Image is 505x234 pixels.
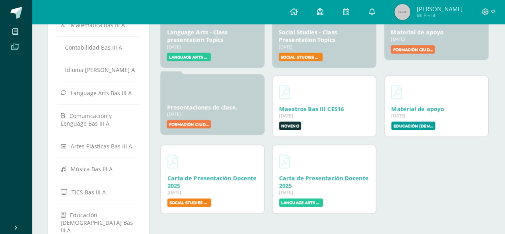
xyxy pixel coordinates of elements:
div: Descargar Carta de Presentación Docente 2025.pdf [167,174,257,189]
span: Música Bas III A [71,165,113,173]
a: Idioma [PERSON_NAME] A [61,63,136,77]
a: Artes Plásticas Bas III A [61,139,136,153]
a: Descargar Carta de Presentación Docente 2025.pdf [167,152,178,171]
span: TICS Bas III A [71,188,106,196]
a: Language Arts - Class presentation Topics [167,28,228,44]
div: [DATE] [391,112,481,118]
label: Formación Ciudadana Bas III A [391,45,435,54]
span: Artes Plásticas Bas III A [71,142,132,150]
div: [DATE] [279,112,369,118]
div: Descargar Material de apoyo.pdf [391,105,481,112]
div: Descargar Carta de Presentación Docente 2025.pdf [279,174,369,189]
div: Social Studies - Class Presentation Topics [279,28,370,44]
span: Mi Perfil [416,12,462,19]
a: Presentaciones de clase. [167,103,237,111]
label: Educación Cristiana Bas III A [391,122,435,130]
label: Formación Ciudadana Bas III A [167,120,211,128]
div: [DATE] [391,36,482,42]
span: Comunicación y Lenguage Bas III A [61,112,112,127]
label: Language Arts Bas III A [167,53,211,61]
span: Idioma [PERSON_NAME] A [65,66,135,74]
span: Language Arts Bas III A [71,89,132,96]
a: Música Bas III A [61,162,136,176]
label: Language Arts Bas III A [279,198,323,207]
a: Language Arts Bas III A [61,86,136,100]
span: Educación [DEMOGRAPHIC_DATA] Bas III A [61,211,133,234]
div: [DATE] [279,44,370,50]
a: Comunicación y Lenguage Bas III A [61,108,136,130]
a: Descargar Maestros Bas III CES16.pdf [279,82,289,102]
a: Contabilidad Bas III A [61,40,136,54]
div: Language Arts - Class presentation Topics [167,28,258,44]
a: Carta de Presentación Docente 2025 [167,174,257,189]
img: 45x45 [394,4,410,20]
div: [DATE] [167,44,258,50]
span: [PERSON_NAME] [416,5,462,13]
div: [DATE] [167,111,258,117]
label: Social Studies Bas III A [279,53,323,61]
a: Material de apoyo [391,28,444,36]
label: Noveno [279,122,301,130]
a: Matemática Bas III A [61,18,136,32]
a: Carta de Presentación Docente 2025 [279,174,368,189]
div: Descargar Maestros Bas III CES16.pdf [279,105,369,112]
div: [DATE] [279,189,369,195]
span: Matemática Bas III A [71,21,125,28]
div: [DATE] [167,189,257,195]
span: Contabilidad Bas III A [65,44,122,51]
a: Social Studies - Class Presentation Topics [279,28,337,44]
a: Maestros Bas III CES16 [279,105,344,112]
a: Descargar Carta de Presentación Docente 2025.pdf [279,152,289,171]
label: Social Studies Bas III A [167,198,211,207]
div: Material de apoyo [391,28,482,36]
a: Descargar Material de apoyo.pdf [391,82,402,102]
a: TICS Bas III A [61,185,136,199]
a: Material de apoyo [391,105,444,112]
div: Presentaciones de clase. [167,103,258,111]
